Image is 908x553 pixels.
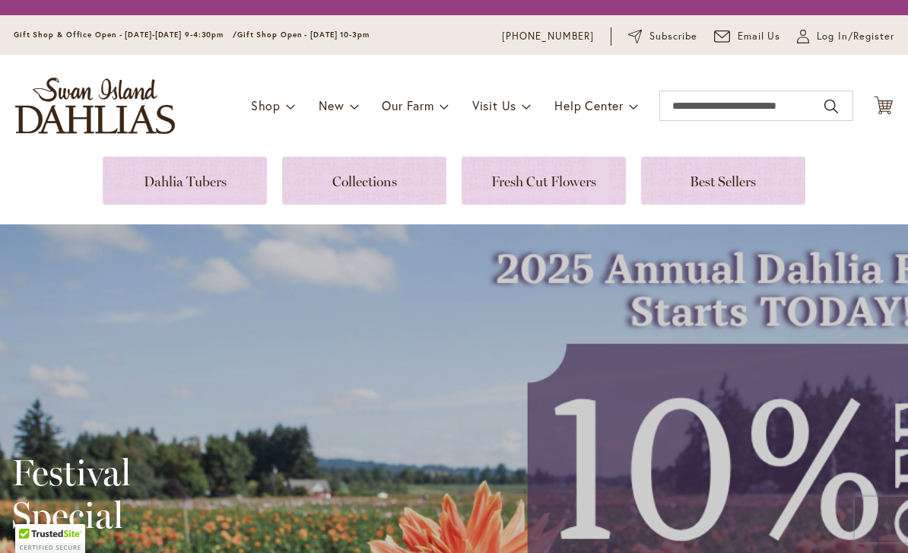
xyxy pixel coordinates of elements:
[251,97,281,113] span: Shop
[11,451,406,536] h2: Festival Special
[649,29,697,44] span: Subscribe
[797,29,894,44] a: Log In/Register
[824,94,838,119] button: Search
[15,78,175,134] a: store logo
[554,97,624,113] span: Help Center
[502,29,594,44] a: [PHONE_NUMBER]
[15,524,85,553] div: TrustedSite Certified
[319,97,344,113] span: New
[382,97,433,113] span: Our Farm
[628,29,697,44] a: Subscribe
[817,29,894,44] span: Log In/Register
[472,97,516,113] span: Visit Us
[714,29,781,44] a: Email Us
[14,30,237,40] span: Gift Shop & Office Open - [DATE]-[DATE] 9-4:30pm /
[237,30,370,40] span: Gift Shop Open - [DATE] 10-3pm
[738,29,781,44] span: Email Us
